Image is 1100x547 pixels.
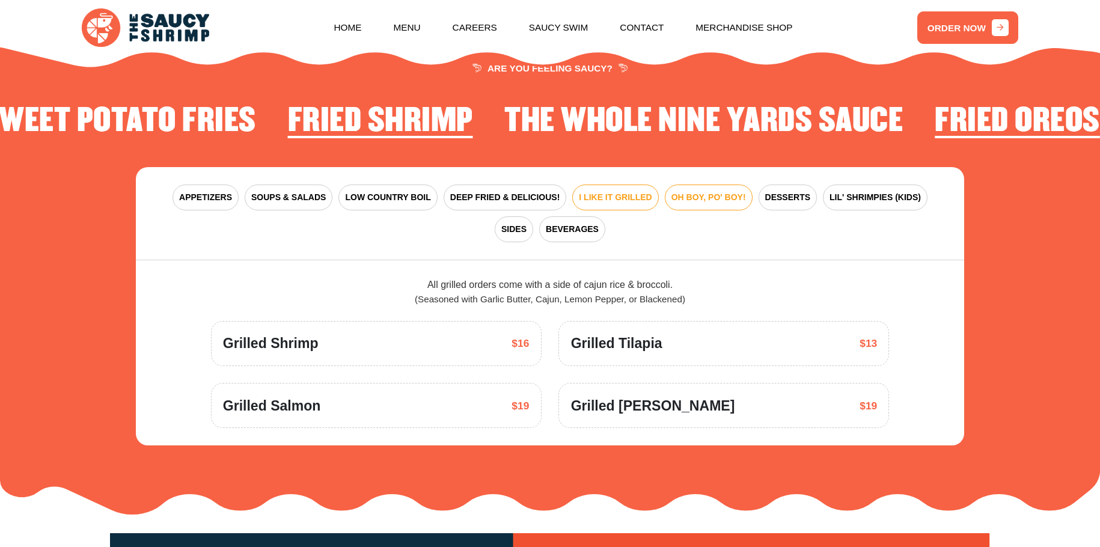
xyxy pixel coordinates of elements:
[860,398,877,414] span: $19
[571,396,735,417] span: Grilled [PERSON_NAME]
[179,191,232,204] span: APPETIZERS
[288,103,473,144] li: 1 of 4
[251,191,326,204] span: SOUPS & SALADS
[512,335,529,351] span: $16
[917,11,1018,44] a: ORDER NOW
[504,103,903,139] h2: The Whole Nine Yards Sauce
[504,103,903,144] li: 2 of 4
[444,185,567,210] button: DEEP FRIED & DELICIOUS!
[512,398,529,414] span: $19
[211,278,890,307] div: All grilled orders come with a side of cajun rice & broccoli.
[620,3,664,53] a: Contact
[529,3,588,53] a: Saucy Swim
[82,8,209,47] img: logo
[338,185,437,210] button: LOW COUNTRY BOIL
[173,185,239,210] button: APPETIZERS
[546,223,599,236] span: BEVERAGES
[223,396,321,417] span: Grilled Salmon
[823,185,927,210] button: LIL' SHRIMPIES (KIDS)
[830,191,921,204] span: LIL' SHRIMPIES (KIDS)
[671,191,746,204] span: OH BOY, PO' BOY!
[759,185,817,210] button: DESSERTS
[501,223,527,236] span: SIDES
[288,103,473,139] h2: Fried Shrimp
[935,103,1100,144] li: 3 of 4
[665,185,753,210] button: OH BOY, PO' BOY!
[765,191,810,204] span: DESSERTS
[245,185,332,210] button: SOUPS & SALADS
[695,3,792,53] a: Merchandise Shop
[935,103,1100,139] h2: Fried Oreos
[539,216,605,242] button: BEVERAGES
[579,191,652,204] span: I LIKE IT GRILLED
[453,3,497,53] a: Careers
[571,333,662,354] span: Grilled Tilapia
[472,64,627,73] span: ARE YOU FEELING SAUCY?
[334,3,361,53] a: Home
[415,294,685,304] span: (Seasoned with Garlic Butter, Cajun, Lemon Pepper, or Blackened)
[860,335,877,351] span: $13
[223,333,319,354] span: Grilled Shrimp
[450,191,560,204] span: DEEP FRIED & DELICIOUS!
[393,3,420,53] a: Menu
[572,185,658,210] button: I LIKE IT GRILLED
[345,191,430,204] span: LOW COUNTRY BOIL
[495,216,533,242] button: SIDES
